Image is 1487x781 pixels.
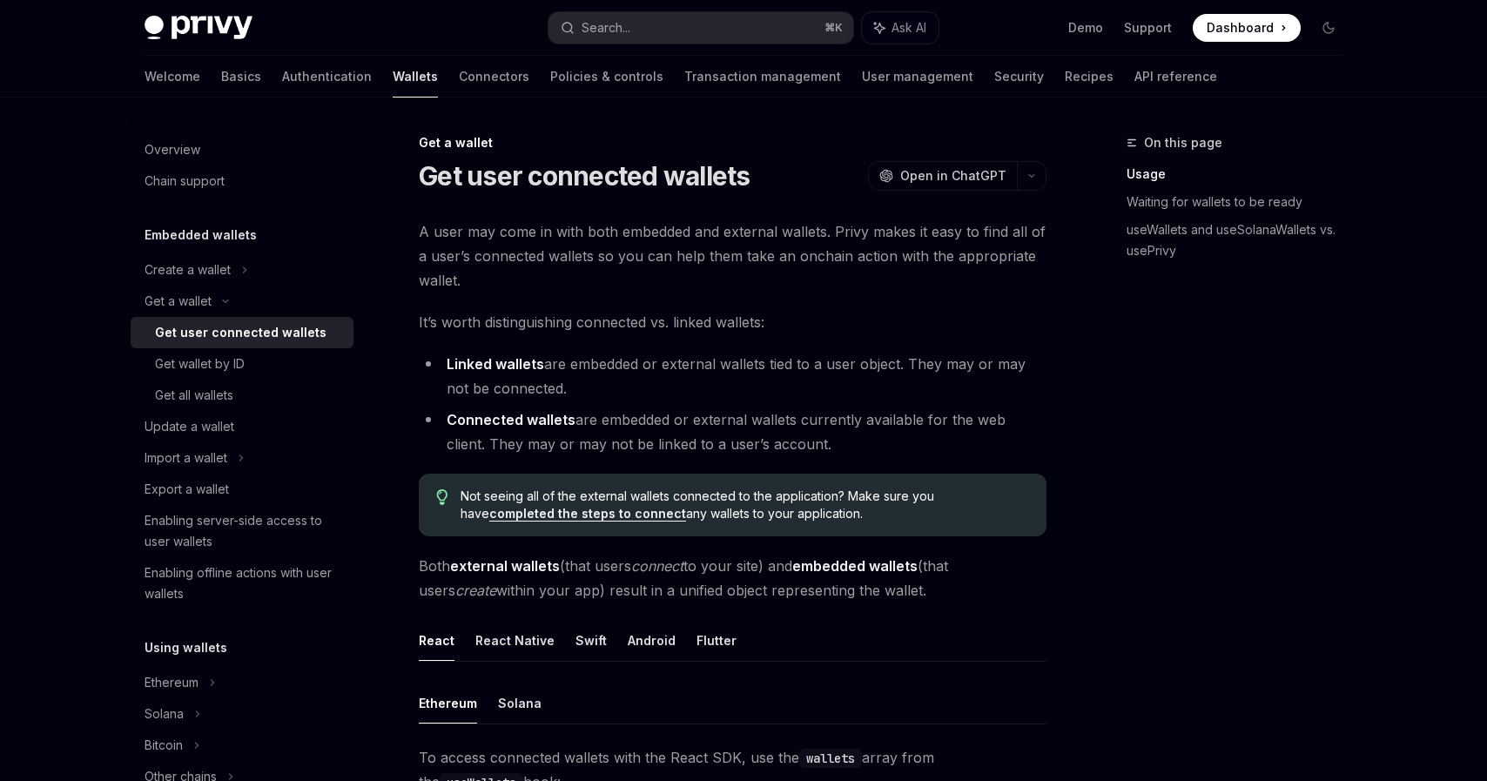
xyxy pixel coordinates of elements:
[489,506,686,522] a: completed the steps to connect
[1207,19,1274,37] span: Dashboard
[824,21,843,35] span: ⌘ K
[419,134,1046,151] div: Get a wallet
[131,165,353,197] a: Chain support
[447,411,575,428] strong: Connected wallets
[131,380,353,411] a: Get all wallets
[145,16,252,40] img: dark logo
[1193,14,1301,42] a: Dashboard
[461,488,1029,522] span: Not seeing all of the external wallets connected to the application? Make sure you have any walle...
[221,56,261,98] a: Basics
[498,683,542,724] button: Solana
[419,310,1046,334] span: It’s worth distinguishing connected vs. linked wallets:
[145,735,183,756] div: Bitcoin
[419,683,477,724] button: Ethereum
[419,554,1046,603] span: Both (that users to your site) and (that users within your app) result in a unified object repres...
[145,259,231,280] div: Create a wallet
[868,161,1017,191] button: Open in ChatGPT
[155,353,245,374] div: Get wallet by ID
[131,557,353,609] a: Enabling offline actions with user wallets
[155,385,233,406] div: Get all wallets
[1134,56,1217,98] a: API reference
[628,620,676,661] button: Android
[1127,216,1356,265] a: useWallets and useSolanaWallets vs. usePrivy
[419,352,1046,401] li: are embedded or external wallets tied to a user object. They may or may not be connected.
[1144,132,1222,153] span: On this page
[1065,56,1114,98] a: Recipes
[393,56,438,98] a: Wallets
[131,348,353,380] a: Get wallet by ID
[994,56,1044,98] a: Security
[582,17,630,38] div: Search...
[145,291,212,312] div: Get a wallet
[145,672,198,693] div: Ethereum
[550,56,663,98] a: Policies & controls
[145,139,200,160] div: Overview
[862,12,939,44] button: Ask AI
[475,620,555,661] button: React Native
[1315,14,1342,42] button: Toggle dark mode
[1068,19,1103,37] a: Demo
[684,56,841,98] a: Transaction management
[145,171,225,192] div: Chain support
[131,474,353,505] a: Export a wallet
[450,557,560,575] strong: external wallets
[282,56,372,98] a: Authentication
[696,620,737,661] button: Flutter
[419,620,454,661] button: React
[145,479,229,500] div: Export a wallet
[419,160,750,192] h1: Get user connected wallets
[131,411,353,442] a: Update a wallet
[145,225,257,246] h5: Embedded wallets
[1124,19,1172,37] a: Support
[155,322,326,343] div: Get user connected wallets
[1127,188,1356,216] a: Waiting for wallets to be ready
[447,355,544,373] strong: Linked wallets
[799,749,862,768] code: wallets
[792,557,918,575] strong: embedded wallets
[145,637,227,658] h5: Using wallets
[145,416,234,437] div: Update a wallet
[145,56,200,98] a: Welcome
[575,620,607,661] button: Swift
[631,557,683,575] em: connect
[131,134,353,165] a: Overview
[1127,160,1356,188] a: Usage
[145,510,343,552] div: Enabling server-side access to user wallets
[900,167,1006,185] span: Open in ChatGPT
[436,489,448,505] svg: Tip
[131,505,353,557] a: Enabling server-side access to user wallets
[131,317,353,348] a: Get user connected wallets
[145,704,184,724] div: Solana
[548,12,853,44] button: Search...⌘K
[459,56,529,98] a: Connectors
[419,219,1046,293] span: A user may come in with both embedded and external wallets. Privy makes it easy to find all of a ...
[455,582,496,599] em: create
[145,562,343,604] div: Enabling offline actions with user wallets
[419,407,1046,456] li: are embedded or external wallets currently available for the web client. They may or may not be l...
[145,448,227,468] div: Import a wallet
[862,56,973,98] a: User management
[892,19,926,37] span: Ask AI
